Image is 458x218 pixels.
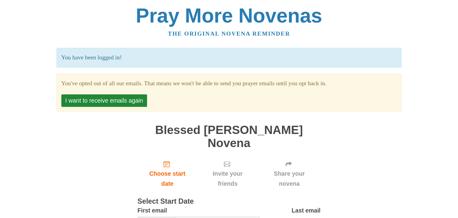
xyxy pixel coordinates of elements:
a: Pray More Novenas [136,4,322,27]
span: Share your novena [264,169,315,189]
a: Choose start date [138,156,197,192]
label: Last email [292,206,321,216]
h3: Select Start Date [138,198,321,206]
label: First email [138,206,167,216]
button: I want to receive emails again [61,94,147,107]
div: Click "Next" to confirm your start date first. [197,156,258,192]
h1: Blessed [PERSON_NAME] Novena [138,124,321,149]
div: Click "Next" to confirm your start date first. [258,156,321,192]
section: You've opted out of all our emails. That means we won't be able to send you prayer emails until y... [61,79,397,89]
span: Invite your friends [203,169,252,189]
p: You have been logged in! [56,48,402,68]
a: The original novena reminder [168,30,290,37]
span: Choose start date [144,169,191,189]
